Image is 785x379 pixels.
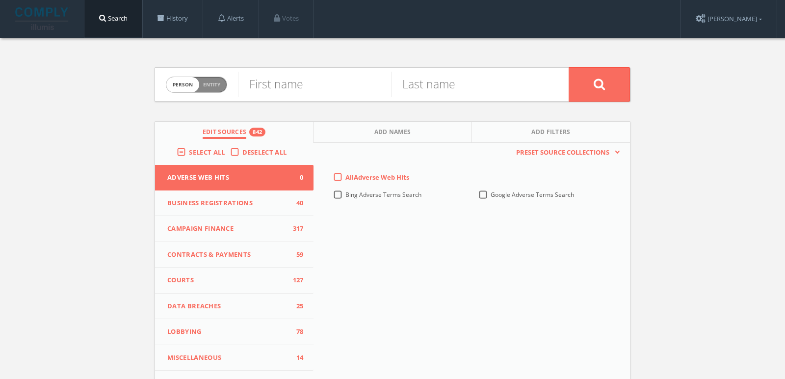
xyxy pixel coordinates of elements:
[167,250,289,260] span: Contracts & Payments
[155,319,314,345] button: Lobbying78
[15,7,70,30] img: illumis
[155,294,314,320] button: Data Breaches25
[167,327,289,337] span: Lobbying
[189,148,225,157] span: Select All
[289,198,304,208] span: 40
[345,190,421,199] span: Bing Adverse Terms Search
[155,216,314,242] button: Campaign Finance317
[314,122,472,143] button: Add Names
[167,224,289,234] span: Campaign Finance
[511,148,620,158] button: Preset Source Collections
[491,190,574,199] span: Google Adverse Terms Search
[472,122,630,143] button: Add Filters
[167,301,289,311] span: Data Breaches
[289,250,304,260] span: 59
[511,148,614,158] span: Preset Source Collections
[289,327,304,337] span: 78
[155,345,314,371] button: Miscellaneous14
[203,81,220,88] span: Entity
[166,77,199,92] span: person
[167,198,289,208] span: Business Registrations
[155,165,314,190] button: Adverse Web Hits0
[155,242,314,268] button: Contracts & Payments59
[249,128,265,136] div: 842
[289,224,304,234] span: 317
[155,122,314,143] button: Edit Sources842
[289,173,304,183] span: 0
[167,353,289,363] span: Miscellaneous
[374,128,411,139] span: Add Names
[289,301,304,311] span: 25
[203,128,247,139] span: Edit Sources
[167,173,289,183] span: Adverse Web Hits
[155,190,314,217] button: Business Registrations40
[289,353,304,363] span: 14
[167,275,289,285] span: Courts
[155,268,314,294] button: Courts127
[289,275,304,285] span: 127
[345,173,409,182] span: All Adverse Web Hits
[531,128,571,139] span: Add Filters
[242,148,287,157] span: Deselect All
